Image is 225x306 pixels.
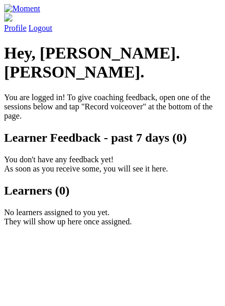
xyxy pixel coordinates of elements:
[4,155,221,174] p: You don't have any feedback yet! As soon as you receive some, you will see it here.
[29,24,52,32] a: Logout
[4,131,221,145] h2: Learner Feedback - past 7 days (0)
[4,44,221,82] h1: Hey, [PERSON_NAME].[PERSON_NAME].
[4,13,221,32] a: Profile
[4,4,40,13] img: Moment
[4,93,221,121] p: You are logged in! To give coaching feedback, open one of the sessions below and tap "Record voic...
[4,208,221,226] p: No learners assigned to you yet. They will show up here once assigned.
[4,13,12,22] img: default_avatar-b4e2223d03051bc43aaaccfb402a43260a3f17acc7fafc1603fdf008d6cba3c9.png
[4,184,221,198] h2: Learners (0)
